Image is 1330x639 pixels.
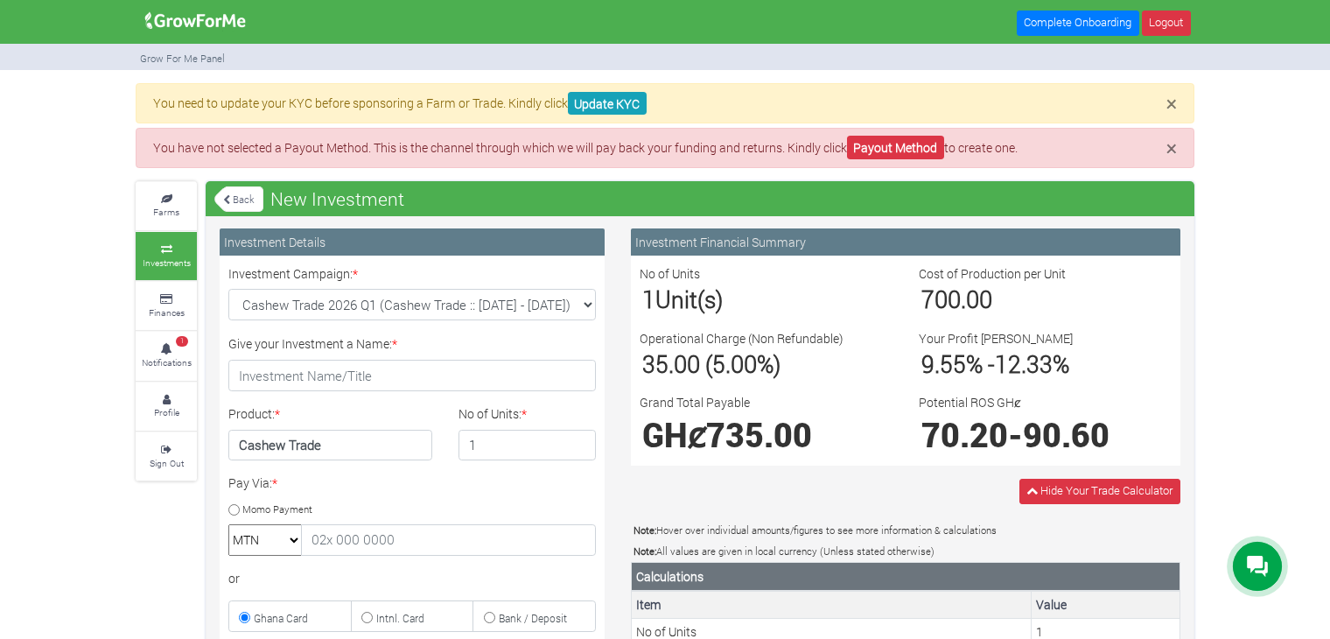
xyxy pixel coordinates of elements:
label: Cost of Production per Unit [919,264,1066,283]
small: Grow For Me Panel [140,52,225,65]
a: Investments [136,232,197,280]
input: Investment Name/Title [228,360,596,391]
span: 70.20 [921,413,1008,456]
a: Back [214,185,263,214]
small: Hover over individual amounts/figures to see more information & calculations [633,523,997,537]
a: Profile [136,383,197,431]
b: Note: [633,523,656,537]
a: 1 Notifications [136,332,197,380]
label: Product: [228,404,280,423]
span: 9.55 [921,348,966,379]
span: 700.00 [921,284,992,314]
b: Value [1036,596,1067,613]
small: All values are given in local currency (Unless stated otherwise) [633,544,934,558]
span: 1 [176,336,188,347]
input: Bank / Deposit [484,612,495,623]
p: You need to update your KYC before sponsoring a Farm or Trade. Kindly click [153,94,1177,112]
a: Logout [1142,11,1191,36]
span: 1 [642,284,655,314]
span: Hide Your Trade Calculator [1040,482,1172,498]
th: Calculations [632,563,1180,591]
small: Ghana Card [254,611,308,625]
span: 90.60 [1023,413,1109,456]
h1: - [921,415,1169,454]
h4: Cashew Trade [228,430,432,461]
a: Payout Method [847,136,944,159]
small: Notifications [142,356,192,369]
label: Your Profit [PERSON_NAME] [919,329,1073,348]
a: Finances [136,282,197,330]
small: Finances [149,306,185,319]
small: Investments [143,256,191,269]
button: Close [1166,138,1177,158]
small: Momo Payment [242,502,312,516]
p: You have not selected a Payout Method. This is the channel through which we will pay back your fu... [153,138,1177,157]
input: Momo Payment [228,504,240,516]
a: Sign Out [136,432,197,481]
input: Ghana Card [239,612,250,623]
span: New Investment [266,181,409,216]
div: or [228,569,596,587]
label: Investment Campaign: [228,264,358,283]
input: 02x 000 0000 [301,524,596,556]
input: Intnl. Card [361,612,373,623]
label: No of Units: [458,404,527,423]
label: Operational Charge (Non Refundable) [640,329,843,348]
a: Update KYC [568,92,647,116]
h1: GHȼ [642,415,890,454]
button: Close [1166,94,1177,114]
h3: Unit(s) [642,285,890,313]
h3: % - % [921,350,1169,378]
div: Investment Details [220,228,605,256]
div: Investment Financial Summary [631,228,1180,256]
label: Potential ROS GHȼ [919,393,1021,411]
small: Farms [153,206,179,218]
b: Note: [633,544,656,558]
label: Give your Investment a Name: [228,334,397,353]
span: × [1166,90,1177,116]
a: Farms [136,182,197,230]
label: No of Units [640,264,700,283]
label: Grand Total Payable [640,393,750,411]
span: 12.33 [995,348,1053,379]
label: Pay Via: [228,474,277,492]
b: Item [636,596,661,613]
img: growforme image [139,4,252,39]
span: × [1166,135,1177,161]
span: 735.00 [706,413,812,456]
small: Bank / Deposit [499,611,567,625]
a: Complete Onboarding [1017,11,1139,36]
small: Profile [154,406,179,418]
small: Intnl. Card [376,611,424,625]
span: 35.00 (5.00%) [642,348,780,379]
small: Sign Out [150,457,184,469]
